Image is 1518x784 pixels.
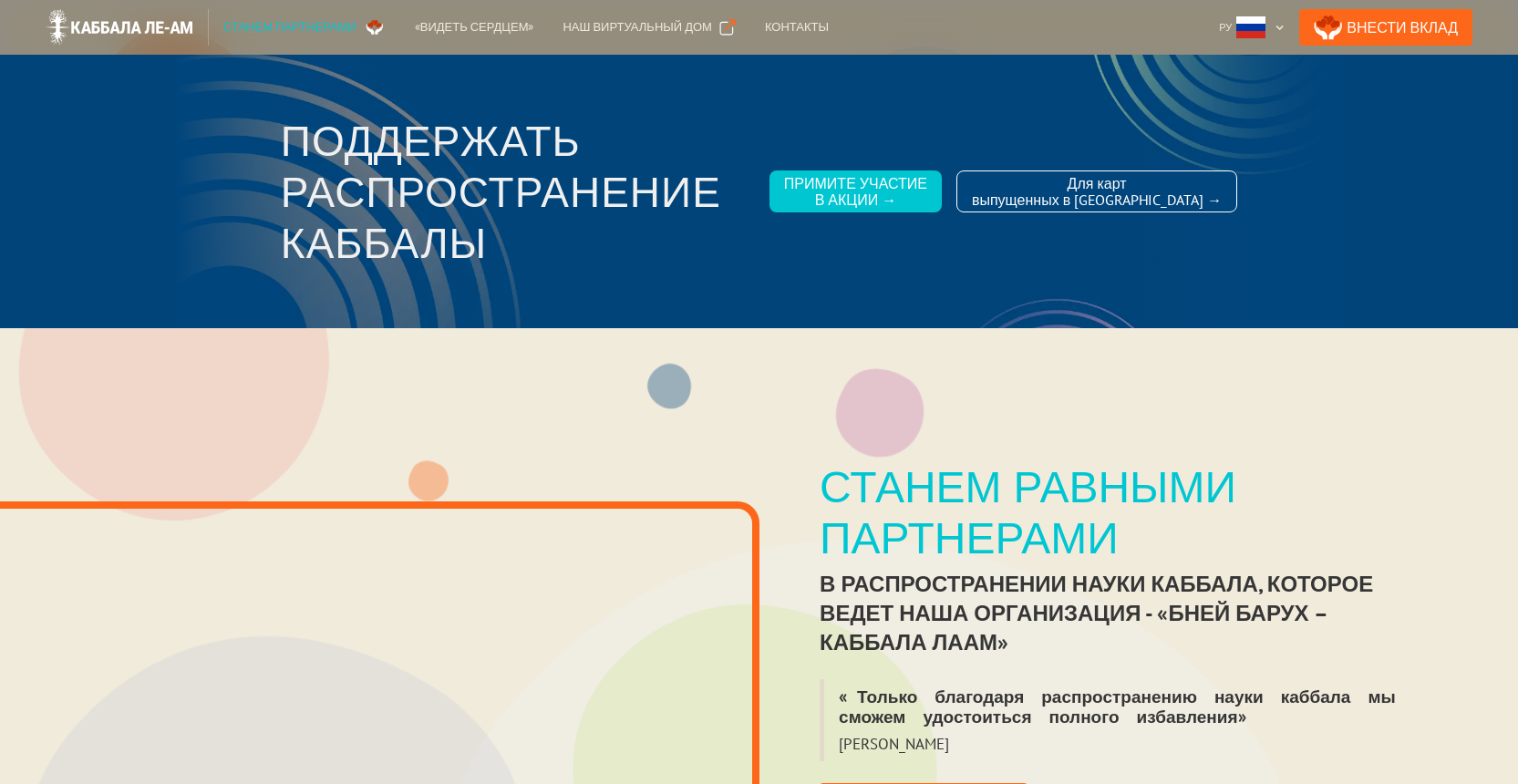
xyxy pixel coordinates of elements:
div: в распространении науки каббала, которое ведет наша организация - «Бней Барух – Каббала лаАм» [820,570,1428,657]
div: «Видеть сердцем» [415,18,534,36]
a: Внести Вклад [1299,9,1472,46]
blockquote: [PERSON_NAME] [820,734,964,761]
blockquote: «Только благодаря распространению науки каббала мы сможем удостоиться полного избавления» [820,679,1428,734]
a: Примите участиев акции → [769,170,942,212]
a: Контакты [750,9,843,46]
div: Ру [1219,18,1232,36]
div: Примите участие в акции → [784,175,927,208]
div: Для карт выпущенных в [GEOGRAPHIC_DATA] → [972,175,1222,208]
a: Для картвыпущенных в [GEOGRAPHIC_DATA] → [956,170,1237,212]
div: Станем партнерами [223,18,356,36]
a: Станем партнерами [209,9,400,46]
a: Наш виртуальный дом [548,9,749,46]
div: Станем равными партнерами [820,460,1428,562]
div: Контакты [765,18,829,36]
div: Наш виртуальный дом [563,18,711,36]
h3: Поддержать распространение каббалы [281,115,755,268]
a: «Видеть сердцем» [400,9,549,46]
div: Ру [1212,9,1292,46]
